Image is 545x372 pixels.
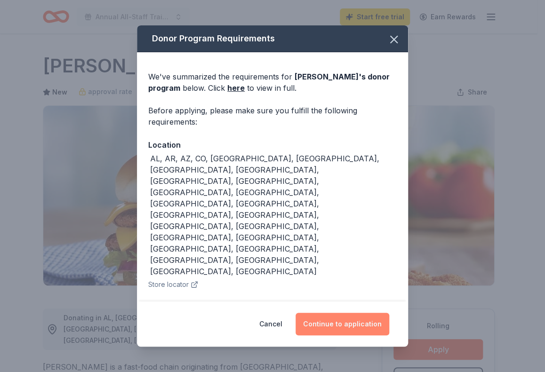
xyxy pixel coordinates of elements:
div: Before applying, please make sure you fulfill the following requirements: [148,105,397,127]
div: Location [148,139,397,151]
div: AL, AR, AZ, CO, [GEOGRAPHIC_DATA], [GEOGRAPHIC_DATA], [GEOGRAPHIC_DATA], [GEOGRAPHIC_DATA], [GEOG... [150,153,397,277]
button: Cancel [259,313,282,335]
div: We've summarized the requirements for below. Click to view in full. [148,71,397,94]
button: Store locator [148,279,198,290]
a: here [227,82,245,94]
button: Continue to application [296,313,389,335]
div: Donor Program Requirements [137,25,408,52]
